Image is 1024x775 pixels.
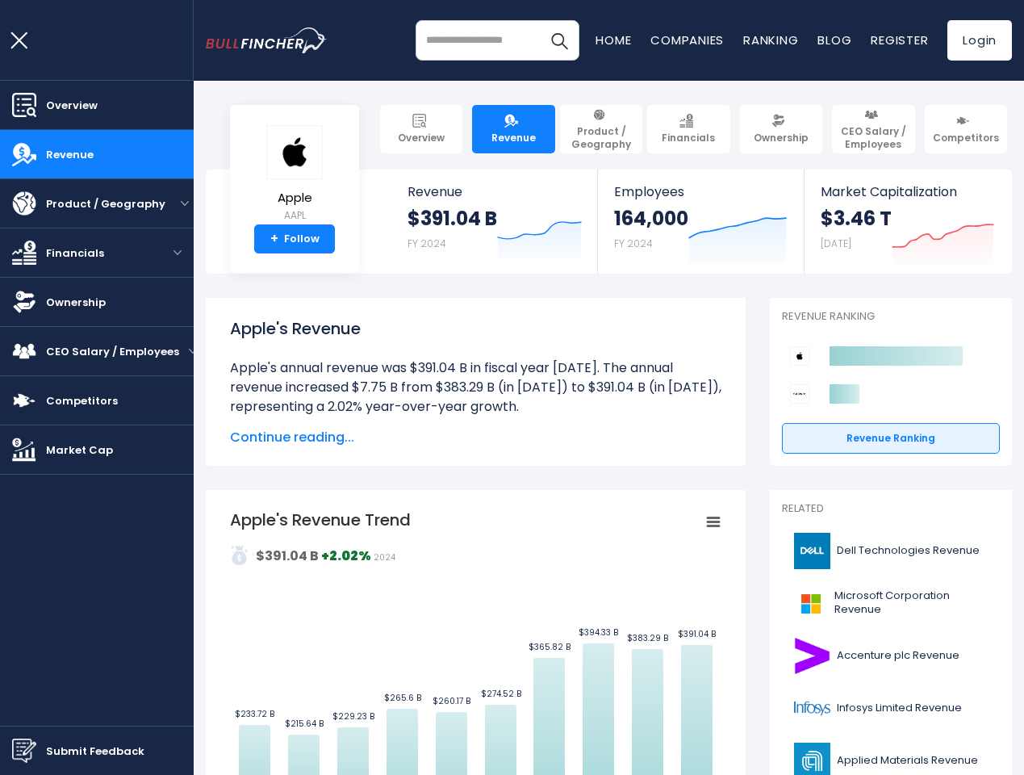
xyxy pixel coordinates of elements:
[832,105,914,153] a: CEO Salary / Employees
[743,31,798,48] a: Ranking
[782,634,1000,678] a: Accenture plc Revenue
[792,533,832,569] img: DELL logo
[579,626,618,639] text: $394.33 B
[805,170,1010,274] a: Market Capitalization $3.46 T [DATE]
[792,585,830,622] img: MSFT logo
[754,132,809,145] span: Ownership
[491,132,536,145] span: Revenue
[614,184,787,199] span: Employees
[925,105,1007,153] a: Competitors
[567,125,635,150] span: Product / Geography
[433,695,470,707] text: $260.17 B
[408,206,497,231] strong: $391.04 B
[650,31,724,48] a: Companies
[782,423,1000,454] a: Revenue Ranking
[598,170,803,274] a: Employees 164,000 FY 2024
[46,97,98,114] span: Overview
[408,237,446,250] small: FY 2024
[790,384,809,404] img: Sony Group Corporation competitors logo
[189,347,197,355] button: open menu
[266,208,323,223] small: AAPL
[46,392,118,409] span: Competitors
[678,628,716,640] text: $391.04 B
[12,290,36,314] img: Ownership
[947,20,1012,61] a: Login
[206,27,327,53] a: Go to homepage
[740,105,822,153] a: Ownership
[161,249,194,257] button: open menu
[821,237,851,250] small: [DATE]
[230,546,249,565] img: addasd
[384,692,421,704] text: $265.6 B
[230,358,721,417] li: Apple's annual revenue was $391.04 B in fiscal year [DATE]. The annual revenue increased $7.75 B ...
[254,224,335,253] a: +Follow
[821,206,892,231] strong: $3.46 T
[230,316,721,341] h1: Apple's Revenue
[481,688,521,700] text: $274.52 B
[792,638,832,674] img: ACN logo
[614,237,653,250] small: FY 2024
[46,442,113,459] span: Market Cap
[265,124,324,225] a: Apple AAPL
[662,132,715,145] span: Financials
[529,641,571,653] text: $365.82 B
[817,31,851,48] a: Blog
[380,105,462,153] a: Overview
[627,632,668,644] text: $383.29 B
[539,20,579,61] button: Search
[46,743,144,760] span: Submit Feedback
[230,428,721,447] span: Continue reading...
[206,27,327,53] img: bullfincher logo
[821,184,994,199] span: Market Capitalization
[235,708,274,720] text: $233.72 B
[46,146,94,163] span: Revenue
[374,551,395,563] span: 2024
[782,581,1000,626] a: Microsoft Corporation Revenue
[614,206,688,231] strong: 164,000
[256,547,319,565] strong: $391.04 B
[782,529,1000,573] a: Dell Technologies Revenue
[647,105,729,153] a: Financials
[46,294,106,311] span: Ownership
[839,125,907,150] span: CEO Salary / Employees
[596,31,631,48] a: Home
[782,310,1000,324] p: Revenue Ranking
[871,31,928,48] a: Register
[270,232,278,246] strong: +
[792,690,832,727] img: INFY logo
[782,686,1000,731] a: Infosys Limited Revenue
[230,509,411,531] tspan: Apple's Revenue Trend
[391,170,598,274] a: Revenue $391.04 B FY 2024
[933,132,999,145] span: Competitors
[321,547,371,565] strong: +2.02%
[46,343,179,360] span: CEO Salary / Employees
[398,132,445,145] span: Overview
[332,710,374,723] text: $229.23 B
[472,105,554,153] a: Revenue
[175,199,194,207] button: open menu
[560,105,642,153] a: Product / Geography
[266,191,323,205] span: Apple
[46,245,104,262] span: Financials
[790,346,809,366] img: Apple competitors logo
[782,502,1000,516] p: Related
[46,195,165,212] span: Product / Geography
[408,184,582,199] span: Revenue
[285,718,324,730] text: $215.64 B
